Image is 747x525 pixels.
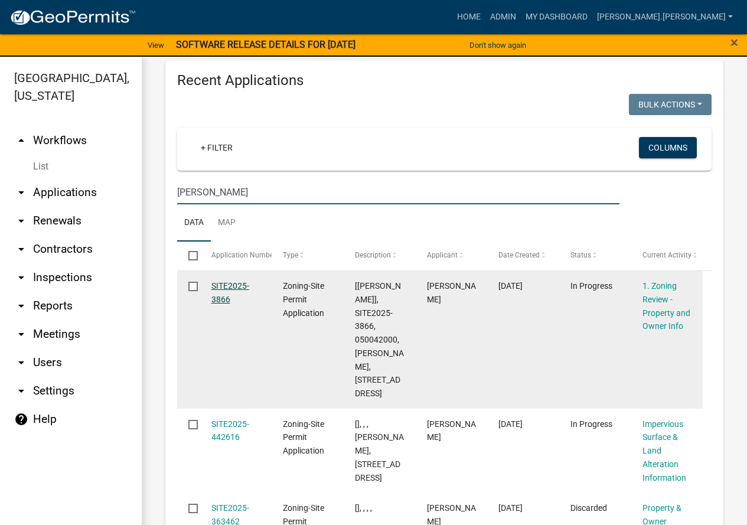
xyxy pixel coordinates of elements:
[498,419,523,429] span: 06/27/2025
[355,281,404,398] span: [Nicole Bradbury], SITE2025-3866, 050042000, EDITH SMITH, 48799 CO HWY 26
[521,6,592,28] a: My Dashboard
[211,204,243,242] a: Map
[642,251,691,259] span: Current Activity
[498,251,540,259] span: Date Created
[570,251,591,259] span: Status
[559,242,631,270] datatable-header-cell: Status
[211,281,249,304] a: SITE2025-3866
[14,242,28,256] i: arrow_drop_down
[14,384,28,398] i: arrow_drop_down
[570,281,612,291] span: In Progress
[191,137,242,158] a: + Filter
[143,35,169,55] a: View
[427,251,458,259] span: Applicant
[498,281,523,291] span: 09/10/2025
[344,242,416,270] datatable-header-cell: Description
[730,35,738,50] button: Close
[570,503,607,513] span: Discarded
[272,242,344,270] datatable-header-cell: Type
[283,251,298,259] span: Type
[629,94,712,115] button: Bulk Actions
[427,419,476,442] span: Micheal Smoth
[14,356,28,370] i: arrow_drop_down
[177,204,211,242] a: Data
[355,251,391,259] span: Description
[355,503,372,513] span: [], , , ,
[14,327,28,341] i: arrow_drop_down
[639,137,697,158] button: Columns
[642,281,690,331] a: 1. Zoning Review - Property and Owner Info
[487,242,559,270] datatable-header-cell: Date Created
[631,242,703,270] datatable-header-cell: Current Activity
[14,270,28,285] i: arrow_drop_down
[498,503,523,513] span: 01/13/2025
[283,419,324,456] span: Zoning-Site Permit Application
[283,281,324,318] span: Zoning-Site Permit Application
[14,185,28,200] i: arrow_drop_down
[14,214,28,228] i: arrow_drop_down
[211,419,249,442] a: SITE2025-442616
[355,419,404,482] span: [], , , MICHEAL SMITH, 53053 GRANT ST
[211,251,276,259] span: Application Number
[177,180,619,204] input: Search for applications
[730,34,738,51] span: ×
[14,412,28,426] i: help
[177,72,712,89] h4: Recent Applications
[452,6,485,28] a: Home
[176,39,355,50] strong: SOFTWARE RELEASE DETAILS FOR [DATE]
[465,35,531,55] button: Don't show again
[427,281,476,304] span: Edith Smith
[415,242,487,270] datatable-header-cell: Applicant
[592,6,738,28] a: [PERSON_NAME].[PERSON_NAME]
[14,299,28,313] i: arrow_drop_down
[14,133,28,148] i: arrow_drop_up
[200,242,272,270] datatable-header-cell: Application Number
[642,419,686,482] a: Impervious Surface & Land Alteration Information
[485,6,521,28] a: Admin
[177,242,200,270] datatable-header-cell: Select
[570,419,612,429] span: In Progress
